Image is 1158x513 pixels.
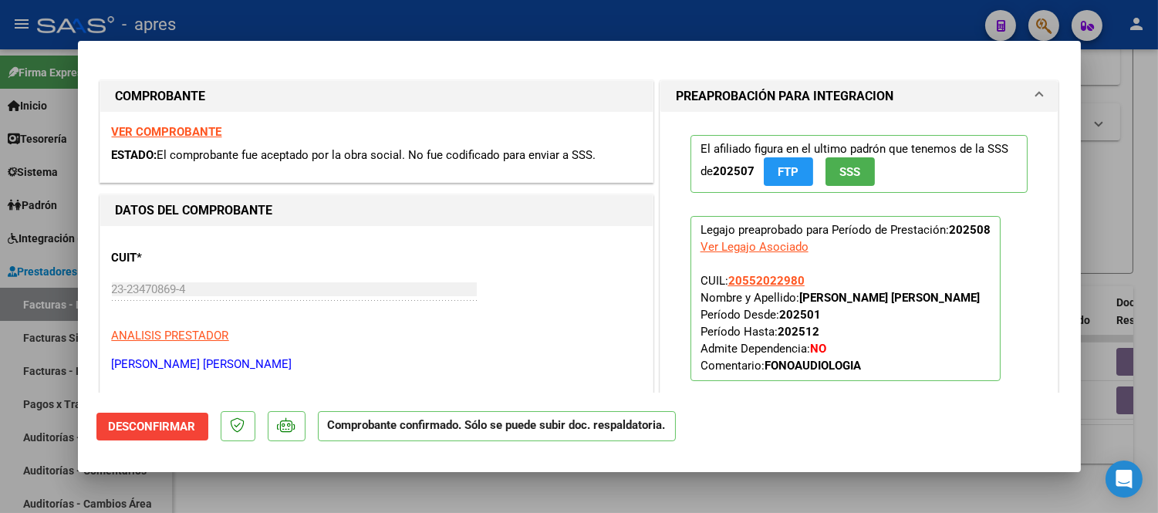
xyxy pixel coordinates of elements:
[112,329,229,343] span: ANALISIS PRESTADOR
[112,356,641,373] p: [PERSON_NAME] [PERSON_NAME]
[676,87,893,106] h1: PREAPROBACIÓN PARA INTEGRACION
[799,291,980,305] strong: [PERSON_NAME] [PERSON_NAME]
[96,413,208,440] button: Desconfirmar
[690,135,1028,193] p: El afiliado figura en el ultimo padrón que tenemos de la SSS de
[825,157,875,186] button: SSS
[701,238,809,255] div: Ver Legajo Asociado
[157,148,596,162] span: El comprobante fue aceptado por la obra social. No fue codificado para enviar a SSS.
[713,164,755,178] strong: 202507
[1106,461,1143,498] div: Open Intercom Messenger
[701,359,861,373] span: Comentario:
[810,342,826,356] strong: NO
[112,249,271,267] p: CUIT
[112,125,222,139] a: VER COMPROBANTE
[765,359,861,373] strong: FONOAUDIOLOGIA
[116,203,273,218] strong: DATOS DEL COMPROBANTE
[690,216,1001,381] p: Legajo preaprobado para Período de Prestación:
[949,223,991,237] strong: 202508
[839,165,860,179] span: SSS
[764,157,813,186] button: FTP
[109,420,196,434] span: Desconfirmar
[778,165,798,179] span: FTP
[116,89,206,103] strong: COMPROBANTE
[778,325,819,339] strong: 202512
[318,411,676,441] p: Comprobante confirmado. Sólo se puede subir doc. respaldatoria.
[660,112,1058,417] div: PREAPROBACIÓN PARA INTEGRACION
[701,274,980,373] span: CUIL: Nombre y Apellido: Período Desde: Período Hasta: Admite Dependencia:
[728,274,805,288] span: 20552022980
[779,308,821,322] strong: 202501
[660,81,1058,112] mat-expansion-panel-header: PREAPROBACIÓN PARA INTEGRACION
[112,148,157,162] span: ESTADO:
